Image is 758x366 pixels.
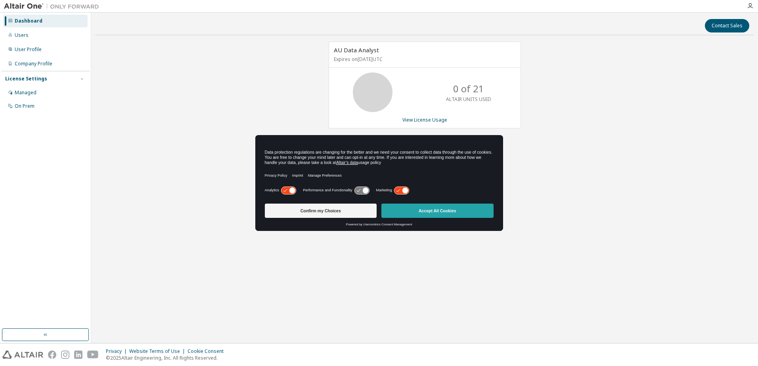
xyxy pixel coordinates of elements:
p: © 2025 Altair Engineering, Inc. All Rights Reserved. [106,355,228,361]
span: AU Data Analyst [334,46,379,54]
div: Dashboard [15,18,42,24]
p: ALTAIR UNITS USED [446,96,491,103]
div: User Profile [15,46,42,53]
img: instagram.svg [61,351,69,359]
div: Company Profile [15,61,52,67]
div: Website Terms of Use [129,348,188,355]
img: Altair One [4,2,103,10]
button: Contact Sales [705,19,749,32]
div: Cookie Consent [188,348,228,355]
img: linkedin.svg [74,351,82,359]
div: Privacy [106,348,129,355]
div: License Settings [5,76,47,82]
img: facebook.svg [48,351,56,359]
img: youtube.svg [87,351,99,359]
a: View License Usage [402,116,447,123]
div: Users [15,32,29,38]
img: altair_logo.svg [2,351,43,359]
div: On Prem [15,103,34,109]
p: Expires on [DATE] UTC [334,56,514,63]
div: Managed [15,90,36,96]
p: 0 of 21 [453,82,484,95]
